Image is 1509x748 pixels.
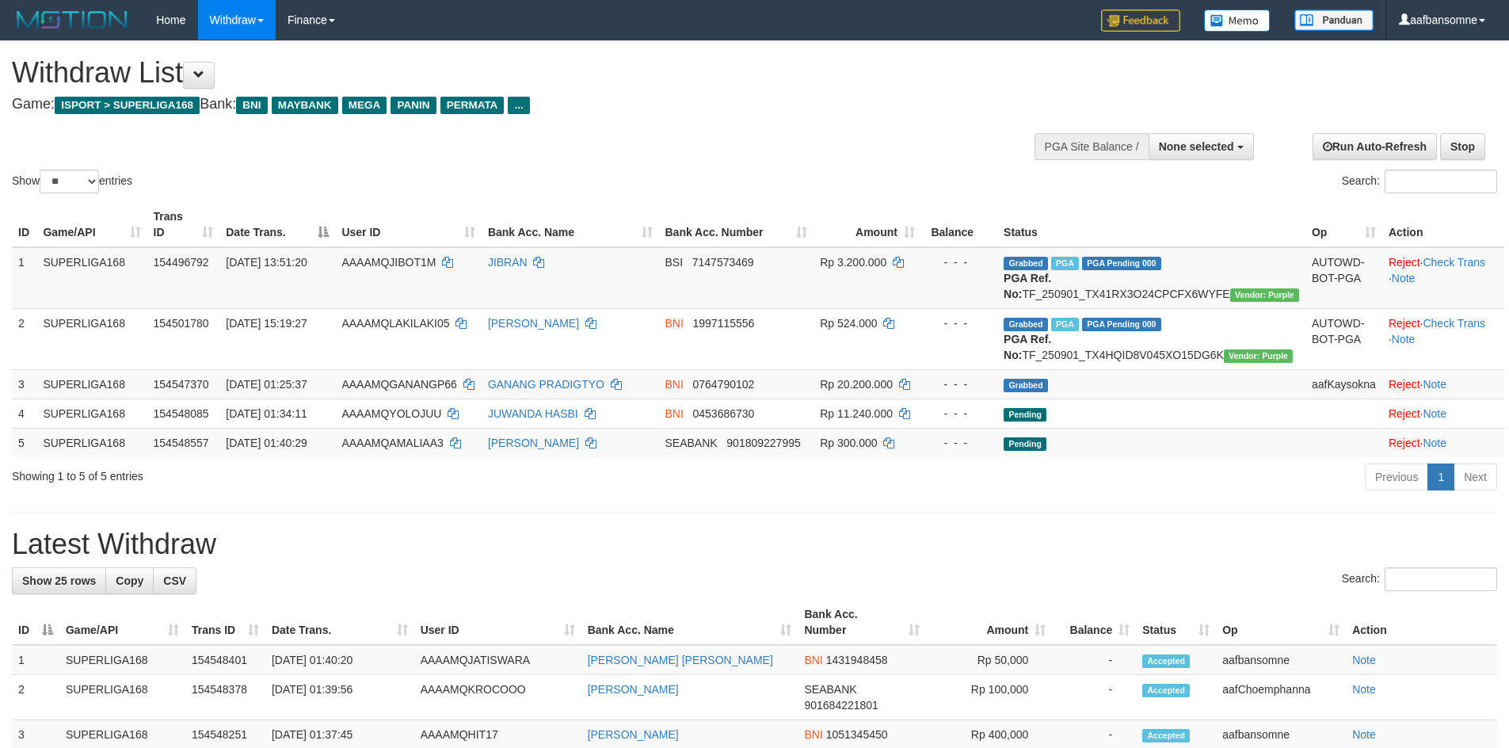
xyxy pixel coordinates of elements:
[226,317,307,330] span: [DATE] 15:19:27
[1052,645,1136,675] td: -
[508,97,529,114] span: ...
[1392,333,1416,345] a: Note
[59,600,185,645] th: Game/API: activate to sort column ascending
[226,407,307,420] span: [DATE] 01:34:11
[341,378,457,391] span: AAAAMQGANANGP66
[12,97,990,113] h4: Game: Bank:
[12,369,36,399] td: 3
[12,675,59,720] td: 2
[926,645,1052,675] td: Rp 50,000
[692,256,754,269] span: Copy 7147573469 to clipboard
[926,600,1052,645] th: Amount: activate to sort column ascending
[693,378,755,391] span: Copy 0764790102 to clipboard
[820,256,886,269] span: Rp 3.200.000
[22,574,96,587] span: Show 25 rows
[236,97,267,114] span: BNI
[1342,567,1497,591] label: Search:
[804,683,856,696] span: SEABANK
[1204,10,1271,32] img: Button%20Memo.svg
[12,399,36,428] td: 4
[147,202,220,247] th: Trans ID: activate to sort column ascending
[1052,675,1136,720] td: -
[1004,408,1046,422] span: Pending
[488,378,604,391] a: GANANG PRADIGTYO
[12,645,59,675] td: 1
[226,378,307,391] span: [DATE] 01:25:37
[1423,407,1446,420] a: Note
[1423,378,1446,391] a: Note
[1392,272,1416,284] a: Note
[1216,600,1346,645] th: Op: activate to sort column ascending
[342,97,387,114] span: MEGA
[1427,464,1454,490] a: 1
[581,600,798,645] th: Bank Acc. Name: activate to sort column ascending
[1352,683,1376,696] a: Note
[1136,600,1216,645] th: Status: activate to sort column ascending
[154,317,209,330] span: 154501780
[798,600,926,645] th: Bank Acc. Number: activate to sort column ascending
[928,254,991,270] div: - - -
[814,202,921,247] th: Amount: activate to sort column ascending
[665,378,684,391] span: BNI
[1389,256,1420,269] a: Reject
[12,567,106,594] a: Show 25 rows
[826,654,888,666] span: Copy 1431948458 to clipboard
[12,600,59,645] th: ID: activate to sort column descending
[997,202,1305,247] th: Status
[36,428,147,457] td: SUPERLIGA168
[12,247,36,309] td: 1
[36,202,147,247] th: Game/API: activate to sort column ascending
[12,529,1497,560] h1: Latest Withdraw
[726,437,800,449] span: Copy 901809227995 to clipboard
[665,256,684,269] span: BSI
[154,378,209,391] span: 154547370
[1382,308,1504,369] td: · ·
[588,683,679,696] a: [PERSON_NAME]
[997,247,1305,309] td: TF_250901_TX41RX3O24CPCFX6WYFE
[1385,567,1497,591] input: Search:
[1305,247,1382,309] td: AUTOWD-BOT-PGA
[1142,654,1190,668] span: Accepted
[804,699,878,712] span: Copy 901684221801 to clipboard
[1352,728,1376,741] a: Note
[693,317,755,330] span: Copy 1997115556 to clipboard
[488,407,578,420] a: JUWANDA HASBI
[1423,317,1485,330] a: Check Trans
[1004,437,1046,451] span: Pending
[1382,428,1504,457] td: ·
[804,728,822,741] span: BNI
[185,675,265,720] td: 154548378
[1051,318,1079,331] span: Marked by aafsoycanthlai
[1052,600,1136,645] th: Balance: activate to sort column ascending
[820,378,893,391] span: Rp 20.200.000
[1389,437,1420,449] a: Reject
[588,654,773,666] a: [PERSON_NAME] [PERSON_NAME]
[55,97,200,114] span: ISPORT > SUPERLIGA168
[414,645,581,675] td: AAAAMQJATISWARA
[12,202,36,247] th: ID
[341,256,436,269] span: AAAAMQJIBOT1M
[693,407,755,420] span: Copy 0453686730 to clipboard
[59,675,185,720] td: SUPERLIGA168
[1142,684,1190,697] span: Accepted
[272,97,338,114] span: MAYBANK
[1149,133,1254,160] button: None selected
[1423,437,1446,449] a: Note
[12,170,132,193] label: Show entries
[659,202,814,247] th: Bank Acc. Number: activate to sort column ascending
[928,406,991,422] div: - - -
[1385,170,1497,193] input: Search:
[36,247,147,309] td: SUPERLIGA168
[1389,378,1420,391] a: Reject
[921,202,997,247] th: Balance
[1004,333,1051,361] b: PGA Ref. No:
[1004,272,1051,300] b: PGA Ref. No:
[12,8,132,32] img: MOTION_logo.png
[440,97,505,114] span: PERMATA
[1082,318,1161,331] span: PGA Pending
[1440,133,1485,160] a: Stop
[1294,10,1374,31] img: panduan.png
[926,675,1052,720] td: Rp 100,000
[826,728,888,741] span: Copy 1051345450 to clipboard
[820,407,893,420] span: Rp 11.240.000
